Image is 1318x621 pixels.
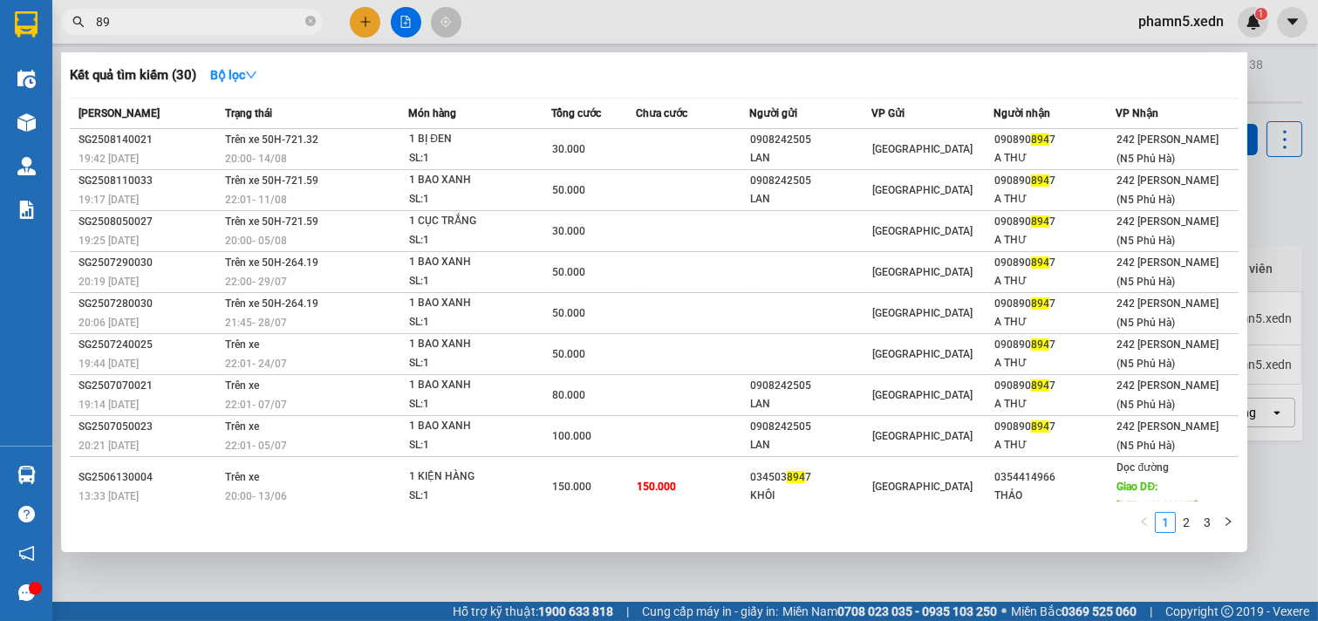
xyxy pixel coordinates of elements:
[750,436,871,454] div: LAN
[79,358,139,370] span: 19:44 [DATE]
[1031,338,1049,351] span: 894
[305,16,316,26] span: close-circle
[225,379,259,392] span: Trên xe
[225,338,259,351] span: Trên xe
[1117,256,1219,288] span: 242 [PERSON_NAME] (N5 Phủ Hà)
[1139,516,1150,527] span: left
[79,235,139,247] span: 19:25 [DATE]
[409,467,540,487] div: 1 KIỆN HÀNG
[552,307,585,319] span: 50.000
[872,266,973,278] span: [GEOGRAPHIC_DATA]
[1117,461,1170,474] span: Dọc đường
[79,295,220,313] div: SG2507280030
[1176,512,1197,533] li: 2
[1117,338,1219,370] span: 242 [PERSON_NAME] (N5 Phủ Hà)
[96,12,302,31] input: Tìm tên, số ĐT hoặc mã đơn
[79,440,139,452] span: 20:21 [DATE]
[1031,256,1049,269] span: 894
[1031,215,1049,228] span: 894
[79,107,160,119] span: [PERSON_NAME]
[409,376,540,395] div: 1 BAO XANH
[750,468,871,487] div: 034503 7
[1117,215,1219,247] span: 242 [PERSON_NAME] (N5 Phủ Hà)
[994,377,1115,395] div: 090890 7
[225,440,287,452] span: 22:01 - 05/07
[750,172,871,190] div: 0908242505
[552,225,585,237] span: 30.000
[1156,513,1175,532] a: 1
[409,253,540,272] div: 1 BAO XANH
[872,184,973,196] span: [GEOGRAPHIC_DATA]
[79,153,139,165] span: 19:42 [DATE]
[1117,133,1219,165] span: 242 [PERSON_NAME] (N5 Phủ Hà)
[750,418,871,436] div: 0908242505
[1134,512,1155,533] li: Previous Page
[1177,513,1196,532] a: 2
[409,313,540,332] div: SL: 1
[79,490,139,502] span: 13:33 [DATE]
[225,174,318,187] span: Trên xe 50H-721.59
[552,143,585,155] span: 30.000
[79,194,139,206] span: 19:17 [DATE]
[409,395,540,414] div: SL: 1
[225,399,287,411] span: 22:01 - 07/07
[872,348,973,360] span: [GEOGRAPHIC_DATA]
[636,107,687,119] span: Chưa cước
[750,395,871,413] div: LAN
[1198,513,1217,532] a: 3
[409,171,540,190] div: 1 BAO XANH
[225,133,318,146] span: Trên xe 50H-721.32
[1218,512,1239,533] button: right
[22,113,77,194] b: Xe Đăng Nhân
[409,487,540,506] div: SL: 1
[15,11,38,38] img: logo-vxr
[225,276,287,288] span: 22:00 - 29/07
[305,14,316,31] span: close-circle
[225,358,287,370] span: 22:01 - 24/07
[79,336,220,354] div: SG2507240025
[750,131,871,149] div: 0908242505
[72,16,85,28] span: search
[409,190,540,209] div: SL: 1
[225,153,287,165] span: 20:00 - 14/08
[409,436,540,455] div: SL: 1
[994,436,1115,454] div: A THƯ
[225,107,272,119] span: Trạng thái
[552,389,585,401] span: 80.000
[79,468,220,487] div: SG2506130004
[872,225,973,237] span: [GEOGRAPHIC_DATA]
[79,317,139,329] span: 20:06 [DATE]
[409,212,540,231] div: 1 CỤC TRẮNG
[994,190,1115,208] div: A THƯ
[1031,174,1049,187] span: 894
[225,420,259,433] span: Trên xe
[225,317,287,329] span: 21:45 - 28/07
[872,481,973,493] span: [GEOGRAPHIC_DATA]
[1031,297,1049,310] span: 894
[79,418,220,436] div: SG2507050023
[552,348,585,360] span: 50.000
[637,481,676,493] span: 150.000
[408,107,456,119] span: Món hàng
[552,266,585,278] span: 50.000
[18,545,35,562] span: notification
[1117,379,1219,411] span: 242 [PERSON_NAME] (N5 Phủ Hà)
[994,295,1115,313] div: 090890 7
[409,354,540,373] div: SL: 1
[871,107,905,119] span: VP Gửi
[994,336,1115,354] div: 090890 7
[1117,481,1198,512] span: Giao DĐ: [PERSON_NAME]
[196,61,271,89] button: Bộ lọcdown
[409,149,540,168] div: SL: 1
[994,107,1050,119] span: Người nhận
[1223,516,1233,527] span: right
[750,190,871,208] div: LAN
[18,506,35,522] span: question-circle
[409,417,540,436] div: 1 BAO XANH
[79,276,139,288] span: 20:19 [DATE]
[225,256,318,269] span: Trên xe 50H-264.19
[147,66,240,80] b: [DOMAIN_NAME]
[189,22,231,64] img: logo.jpg
[750,149,871,167] div: LAN
[994,131,1115,149] div: 090890 7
